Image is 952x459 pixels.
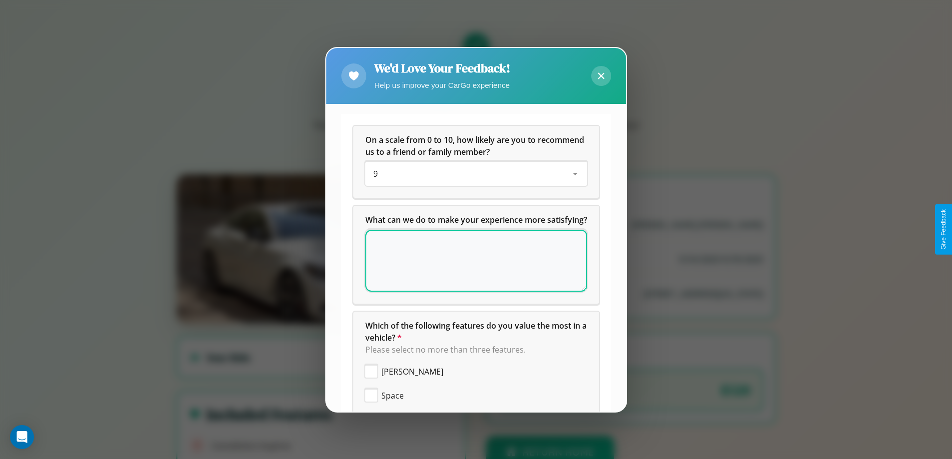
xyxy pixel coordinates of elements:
[373,168,378,179] span: 9
[374,60,510,76] h2: We'd Love Your Feedback!
[365,134,586,157] span: On a scale from 0 to 10, how likely are you to recommend us to a friend or family member?
[365,344,526,355] span: Please select no more than three features.
[365,214,587,225] span: What can we do to make your experience more satisfying?
[940,209,947,250] div: Give Feedback
[381,366,443,378] span: [PERSON_NAME]
[381,390,404,402] span: Space
[374,78,510,92] p: Help us improve your CarGo experience
[353,126,599,198] div: On a scale from 0 to 10, how likely are you to recommend us to a friend or family member?
[365,320,589,343] span: Which of the following features do you value the most in a vehicle?
[365,162,587,186] div: On a scale from 0 to 10, how likely are you to recommend us to a friend or family member?
[365,134,587,158] h5: On a scale from 0 to 10, how likely are you to recommend us to a friend or family member?
[10,425,34,449] div: Open Intercom Messenger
